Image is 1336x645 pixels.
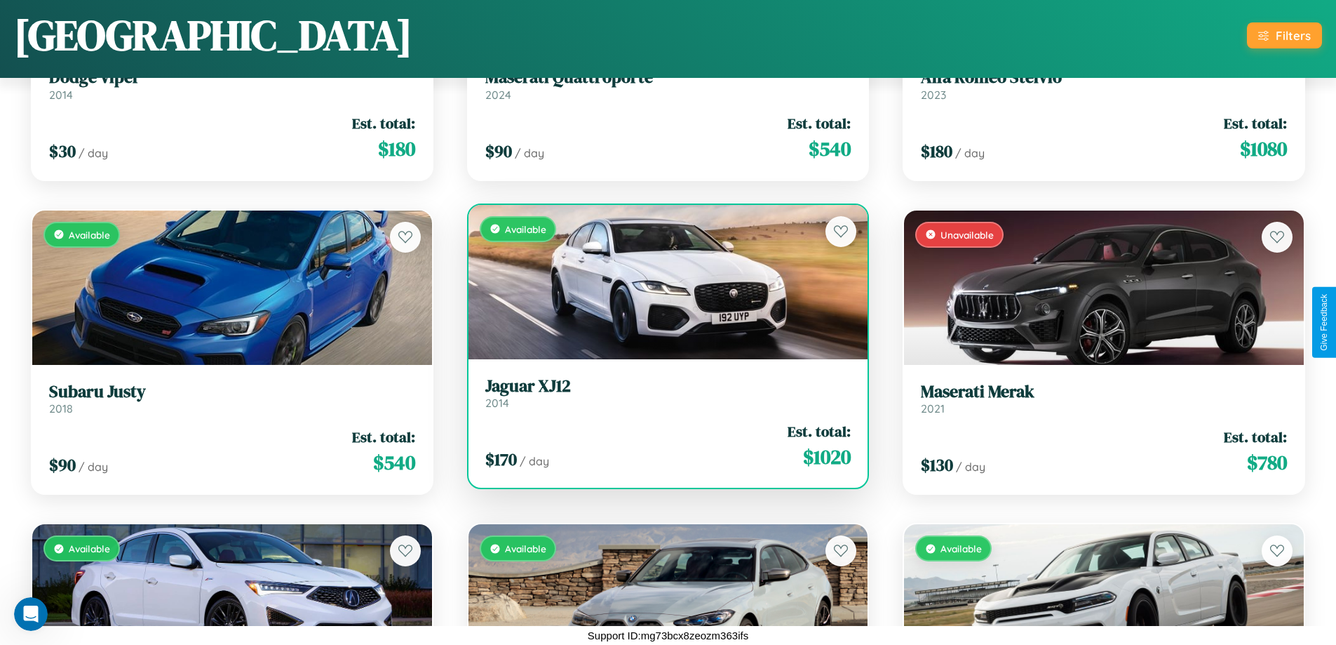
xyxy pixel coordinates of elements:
[921,382,1287,402] h3: Maserati Merak
[520,454,549,468] span: / day
[352,113,415,133] span: Est. total:
[921,67,1287,88] h3: Alfa Romeo Stelvio
[485,88,511,102] span: 2024
[485,448,517,471] span: $ 170
[955,146,985,160] span: / day
[378,135,415,163] span: $ 180
[49,453,76,477] span: $ 90
[803,443,851,471] span: $ 1020
[1240,135,1287,163] span: $ 1080
[485,67,851,88] h3: Maserati Quattroporte
[485,140,512,163] span: $ 90
[1247,448,1287,477] span: $ 780
[515,146,544,160] span: / day
[1319,294,1329,351] div: Give Feedback
[588,626,748,645] p: Support ID: mg73bcx8zeozm363ifs
[940,543,982,554] span: Available
[14,597,48,631] iframe: Intercom live chat
[14,6,412,64] h1: [GEOGRAPHIC_DATA]
[373,448,415,477] span: $ 540
[956,460,985,474] span: / day
[788,113,851,133] span: Est. total:
[1247,22,1322,48] button: Filters
[505,223,546,235] span: Available
[505,543,546,554] span: Available
[485,67,851,102] a: Maserati Quattroporte2024
[49,382,415,402] h3: Subaru Justy
[940,229,994,241] span: Unavailable
[921,140,952,163] span: $ 180
[79,146,108,160] span: / day
[921,67,1287,102] a: Alfa Romeo Stelvio2023
[788,421,851,441] span: Est. total:
[485,396,509,410] span: 2014
[49,88,73,102] span: 2014
[921,401,945,415] span: 2021
[49,67,415,102] a: Dodge Viper2014
[79,460,108,474] span: / day
[921,88,946,102] span: 2023
[485,376,851,411] a: Jaguar XJ122014
[1276,28,1311,43] div: Filters
[49,401,73,415] span: 2018
[49,140,76,163] span: $ 30
[49,67,415,88] h3: Dodge Viper
[1224,113,1287,133] span: Est. total:
[69,229,110,241] span: Available
[49,382,415,416] a: Subaru Justy2018
[69,543,110,554] span: Available
[921,382,1287,416] a: Maserati Merak2021
[921,453,953,477] span: $ 130
[1224,427,1287,447] span: Est. total:
[352,427,415,447] span: Est. total:
[485,376,851,397] h3: Jaguar XJ12
[809,135,851,163] span: $ 540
